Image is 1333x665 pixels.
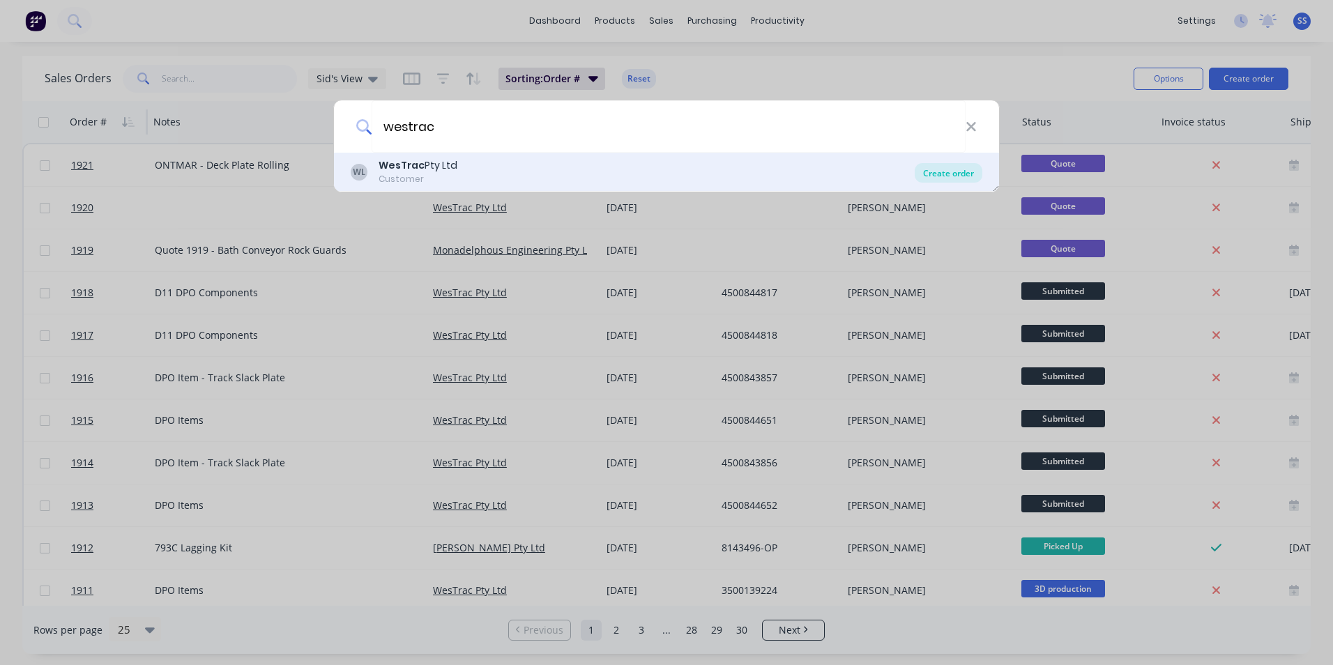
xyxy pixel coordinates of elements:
b: WesTrac [379,158,425,172]
div: WL [351,164,367,181]
input: Enter a customer name to create a new order... [372,100,966,153]
div: Pty Ltd [379,158,457,173]
div: Create order [915,163,982,183]
div: Customer [379,173,457,185]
